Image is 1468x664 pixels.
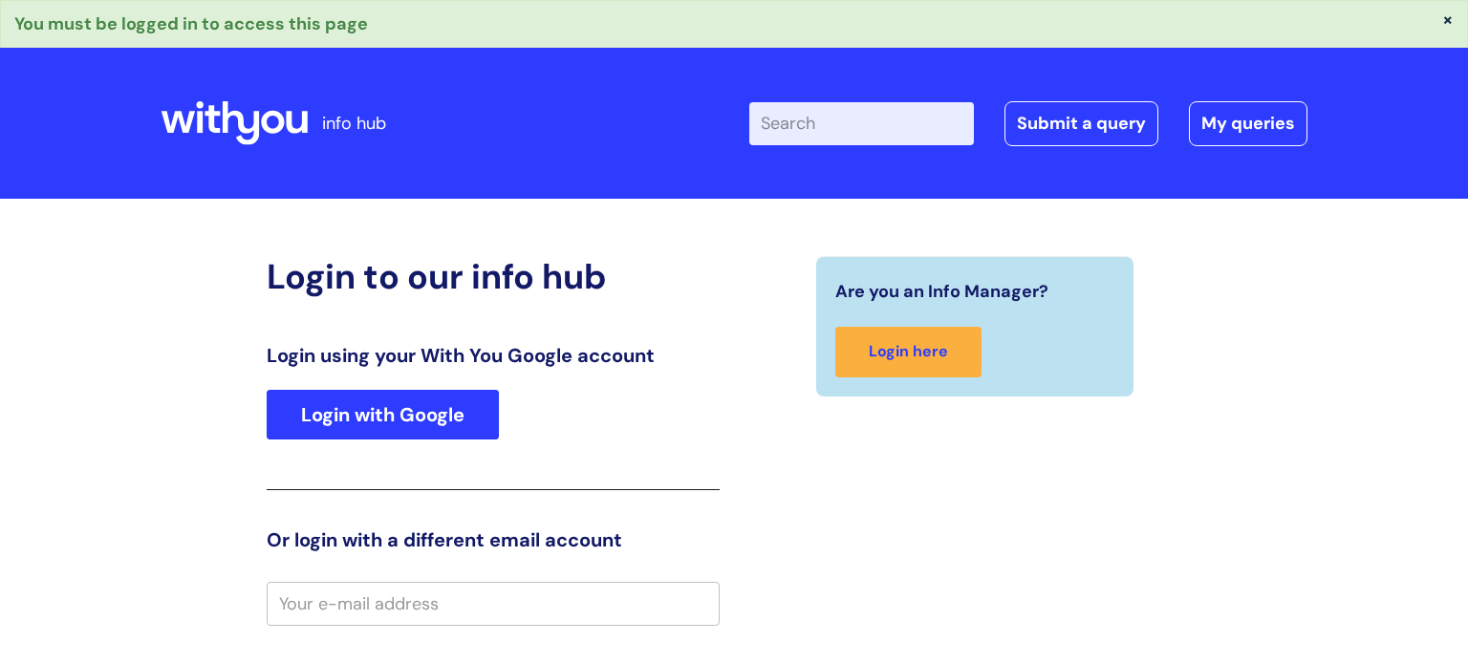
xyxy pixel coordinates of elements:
h2: Login to our info hub [267,256,720,297]
a: Login with Google [267,390,499,439]
a: Submit a query [1004,101,1158,145]
h3: Login using your With You Google account [267,344,720,367]
input: Your e-mail address [267,582,720,626]
h3: Or login with a different email account [267,528,720,551]
input: Search [749,102,974,144]
span: Are you an Info Manager? [835,276,1048,307]
a: My queries [1189,101,1307,145]
button: × [1442,11,1454,28]
p: info hub [322,108,386,139]
a: Login here [835,327,982,377]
